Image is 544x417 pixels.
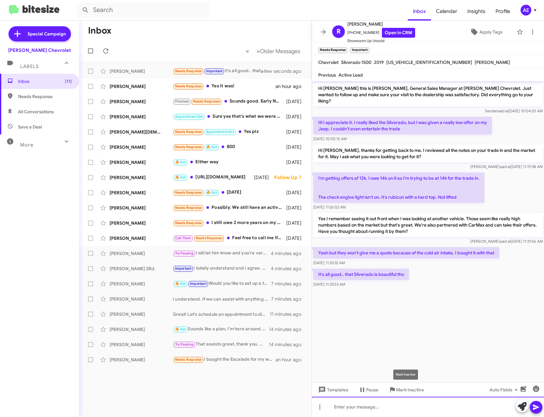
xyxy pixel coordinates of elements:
[28,31,66,37] span: Special Campaign
[246,47,249,55] span: «
[374,59,384,65] span: 2019
[271,281,307,287] div: 7 minutes ago
[459,26,514,38] button: Apply Tags
[110,311,173,317] div: [PERSON_NAME]
[110,129,173,135] div: [PERSON_NAME][DEMOGRAPHIC_DATA]
[110,250,173,257] div: [PERSON_NAME]
[9,26,71,41] a: Special Campaign
[350,47,369,53] small: Important
[470,164,543,169] span: [PERSON_NAME] [DATE] 11:19:38 AM
[383,384,429,395] button: Mark Inactive
[196,236,223,240] span: Needs Response
[175,282,186,286] span: 🔥 Hot
[173,341,269,348] div: That sounds great, thank you. When is he back / when should we follow up?
[274,174,307,181] div: Follow Up ?
[175,190,202,195] span: Needs Response
[110,159,173,165] div: [PERSON_NAME]
[110,190,173,196] div: [PERSON_NAME]
[65,78,72,84] span: (11)
[271,250,307,257] div: 4 minutes ago
[318,47,347,53] small: Needs Response
[497,109,509,113] span: said at
[242,45,304,58] nav: Page navigation example
[490,2,515,21] a: Profile
[341,59,371,65] span: Silverado 1500
[254,174,274,181] div: [DATE]
[396,384,424,395] span: Mark Inactive
[271,265,307,272] div: 4 minutes ago
[313,247,499,258] p: Yeah but they won't give me a quote because of the cold air intake. I bought it with that
[110,98,173,105] div: [PERSON_NAME]
[110,144,173,150] div: [PERSON_NAME]
[173,98,285,105] div: Sounds good. Early Nov.
[353,384,383,395] button: Pause
[318,59,338,65] span: Chevrolet
[175,358,202,362] span: Needs Response
[475,59,510,65] span: [PERSON_NAME]
[175,115,203,119] span: Appointment Set
[110,68,173,74] div: [PERSON_NAME]
[484,384,525,395] button: Auto Fields
[18,93,72,100] span: Needs Response
[175,160,186,164] span: 🔥 Hot
[490,384,520,395] span: Auto Fields
[382,28,415,38] a: Open in CRM
[206,190,217,195] span: 🔥 Hot
[18,109,54,115] span: All Conversations
[173,250,271,257] div: I will let him know and you're very welcome! We look forward to earning your business!
[206,69,223,73] span: Important
[269,326,307,333] div: 14 minutes ago
[173,113,285,120] div: Sure yes that's what we were trying to do. I don't think a 2026 would be in our budget maybe a 20...
[285,190,307,196] div: [DATE]
[110,357,173,363] div: [PERSON_NAME]
[175,327,186,331] span: 🔥 Hot
[285,159,307,165] div: [DATE]
[318,72,336,78] span: Previous
[77,3,210,18] input: Search
[462,2,490,21] a: Insights
[175,99,189,103] span: Finished
[173,189,285,196] div: [DATE]
[190,282,206,286] span: Important
[175,251,193,255] span: Try Pausing
[431,2,462,21] a: Calendar
[275,83,307,90] div: an hour ago
[175,236,192,240] span: Call Them
[285,220,307,226] div: [DATE]
[285,144,307,150] div: [DATE]
[313,117,492,134] p: Hi I appreciate it. I really liked the Silverado, but I was given a really low offer on my Jeep. ...
[313,145,543,162] p: Hi [PERSON_NAME], thanks for getting back to me. I reviewed all the notes on your trade in and th...
[110,114,173,120] div: [PERSON_NAME]
[110,326,173,333] div: [PERSON_NAME]
[275,357,307,363] div: an hour ago
[313,172,484,203] p: I'm getting offers af 12k. I owe 14k on it so I'm trying to be at 14k for the trade in. The check...
[110,296,173,302] div: [PERSON_NAME]
[173,356,275,363] div: I bought the Escalade for my wife there. I was gonna buy that Corvette transport, but I didn't di...
[110,220,173,226] div: [PERSON_NAME]
[110,281,173,287] div: [PERSON_NAME]
[313,83,543,107] p: Hi [PERSON_NAME] this is [PERSON_NAME], General Sales Manager at [PERSON_NAME] Chevrolet. Just wa...
[347,20,415,28] span: [PERSON_NAME]
[260,48,300,55] span: Older Messages
[408,2,431,21] a: Inbox
[18,124,42,130] span: Save a Deal
[313,260,345,265] span: [DATE] 11:33:32 AM
[173,159,285,166] div: Either way
[173,143,285,151] div: 800
[285,235,307,241] div: [DATE]
[253,45,304,58] button: Next
[173,234,285,242] div: Feel free to call me if you'd like I don't have time to come into the dealership
[173,326,269,333] div: Sounds like a plan, I'm here around 930am.
[173,280,271,287] div: Would you like to set up a time?
[175,69,202,73] span: Needs Response
[256,47,260,55] span: »
[175,221,202,225] span: Needs Response
[479,26,503,38] span: Apply Tags
[393,370,418,380] div: Mark Inactive
[285,114,307,120] div: [DATE]
[173,219,285,227] div: I still owe 2 more years on my car,so I doubt I would be of any help.
[110,174,173,181] div: [PERSON_NAME]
